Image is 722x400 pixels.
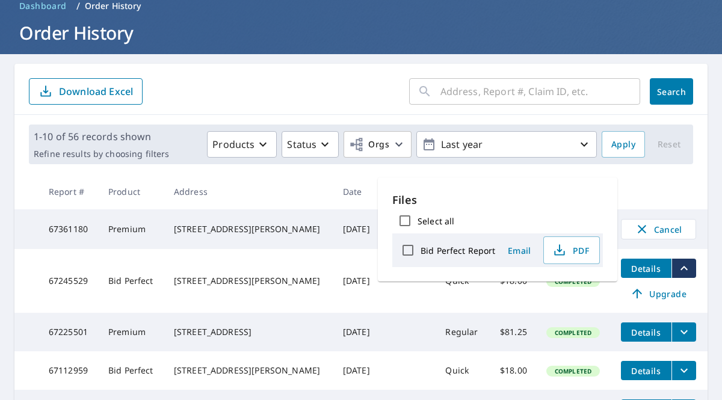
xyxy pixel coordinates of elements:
[489,351,536,390] td: $18.00
[611,137,635,152] span: Apply
[489,174,536,209] th: Cost
[174,326,324,338] div: [STREET_ADDRESS]
[621,322,671,342] button: detailsBtn-67225501
[212,137,255,152] p: Products
[436,174,489,209] th: Delivery
[628,263,664,274] span: Details
[628,286,689,301] span: Upgrade
[39,249,99,313] td: 67245529
[628,365,664,377] span: Details
[174,275,324,287] div: [STREET_ADDRESS][PERSON_NAME]
[440,75,640,108] input: Address, Report #, Claim ID, etc.
[344,131,412,158] button: Orgs
[418,215,454,227] label: Select all
[39,351,99,390] td: 67112959
[99,249,164,313] td: Bid Perfect
[39,209,99,249] td: 67361180
[282,131,339,158] button: Status
[650,78,693,105] button: Search
[602,131,645,158] button: Apply
[392,192,603,208] p: Files
[34,149,169,159] p: Refine results by choosing filters
[634,222,683,236] span: Cancel
[621,219,696,239] button: Cancel
[659,86,683,97] span: Search
[99,174,164,209] th: Product
[505,245,534,256] span: Email
[436,351,489,390] td: Quick
[34,129,169,144] p: 1-10 of 56 records shown
[14,20,708,45] h1: Order History
[671,259,696,278] button: filesDropdownBtn-67245529
[543,236,600,264] button: PDF
[287,137,316,152] p: Status
[416,131,597,158] button: Last year
[671,361,696,380] button: filesDropdownBtn-67112959
[174,365,324,377] div: [STREET_ADDRESS][PERSON_NAME]
[99,351,164,390] td: Bid Perfect
[380,174,436,209] th: Claim ID
[99,313,164,351] td: Premium
[333,351,380,390] td: [DATE]
[29,78,143,105] button: Download Excel
[39,174,99,209] th: Report #
[349,137,389,152] span: Orgs
[333,209,380,249] td: [DATE]
[39,313,99,351] td: 67225501
[333,313,380,351] td: [DATE]
[164,174,333,209] th: Address
[621,284,696,303] a: Upgrade
[207,131,277,158] button: Products
[436,313,489,351] td: Regular
[671,322,696,342] button: filesDropdownBtn-67225501
[174,223,324,235] div: [STREET_ADDRESS][PERSON_NAME]
[333,174,380,209] th: Date
[99,209,164,249] td: Premium
[421,245,495,256] label: Bid Perfect Report
[59,85,133,98] p: Download Excel
[436,134,577,155] p: Last year
[628,327,664,338] span: Details
[548,367,599,375] span: Completed
[621,259,671,278] button: detailsBtn-67245529
[548,277,599,286] span: Completed
[548,328,599,337] span: Completed
[333,249,380,313] td: [DATE]
[551,243,590,257] span: PDF
[500,241,538,260] button: Email
[621,361,671,380] button: detailsBtn-67112959
[489,313,536,351] td: $81.25
[537,174,611,209] th: Status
